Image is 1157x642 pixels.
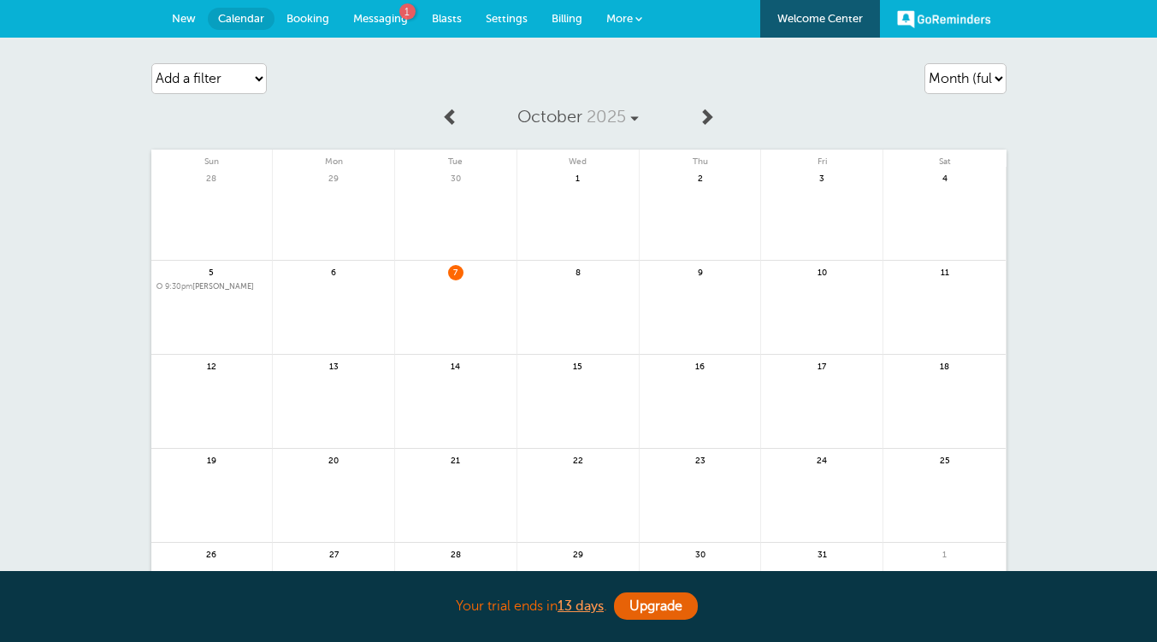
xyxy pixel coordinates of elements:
span: 28 [448,547,463,560]
span: Tue [395,150,517,167]
span: 30 [448,171,463,184]
span: 18 [937,359,953,372]
span: Sat [883,150,1006,167]
span: 3 [814,171,829,184]
span: 29 [326,171,341,184]
span: Sun [151,150,273,167]
span: 4 [937,171,953,184]
span: 8 [570,265,586,278]
span: 14 [448,359,463,372]
span: 6 [326,265,341,278]
span: 5 [204,265,219,278]
span: New [172,12,196,25]
a: Upgrade [614,592,698,620]
span: 1 [399,3,416,20]
span: 9 [693,265,708,278]
span: Wed [517,150,639,167]
span: Calendar [218,12,264,25]
span: Settings [486,12,528,25]
span: 30 [693,547,708,560]
span: 27 [326,547,341,560]
span: Mon [273,150,394,167]
span: 17 [814,359,829,372]
span: 1 [937,547,953,560]
span: 12 [204,359,219,372]
span: 9:30pm [165,282,192,291]
span: 23 [693,453,708,466]
span: 25 [937,453,953,466]
a: Calendar [208,8,274,30]
span: 10 [814,265,829,278]
a: 13 days [558,598,604,614]
a: 9:30pm[PERSON_NAME] [156,282,268,292]
span: 11 [937,265,953,278]
span: 31 [814,547,829,560]
span: Cristina [156,282,268,292]
span: 24 [814,453,829,466]
span: Messaging [353,12,408,25]
a: October 2025 [468,98,688,136]
span: 19 [204,453,219,466]
span: 20 [326,453,341,466]
span: 15 [570,359,586,372]
span: More [606,12,633,25]
span: Billing [552,12,582,25]
span: 28 [204,171,219,184]
span: 21 [448,453,463,466]
span: 26 [204,547,219,560]
span: 13 [326,359,341,372]
div: Your trial ends in . [151,588,1006,625]
span: Booking [286,12,329,25]
span: 22 [570,453,586,466]
span: 29 [570,547,586,560]
span: 1 [570,171,586,184]
span: Blasts [432,12,462,25]
span: 2 [693,171,708,184]
span: 16 [693,359,708,372]
span: Fri [761,150,883,167]
span: October [517,107,582,127]
span: Thu [640,150,761,167]
span: 2025 [587,107,626,127]
span: 7 [448,265,463,278]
